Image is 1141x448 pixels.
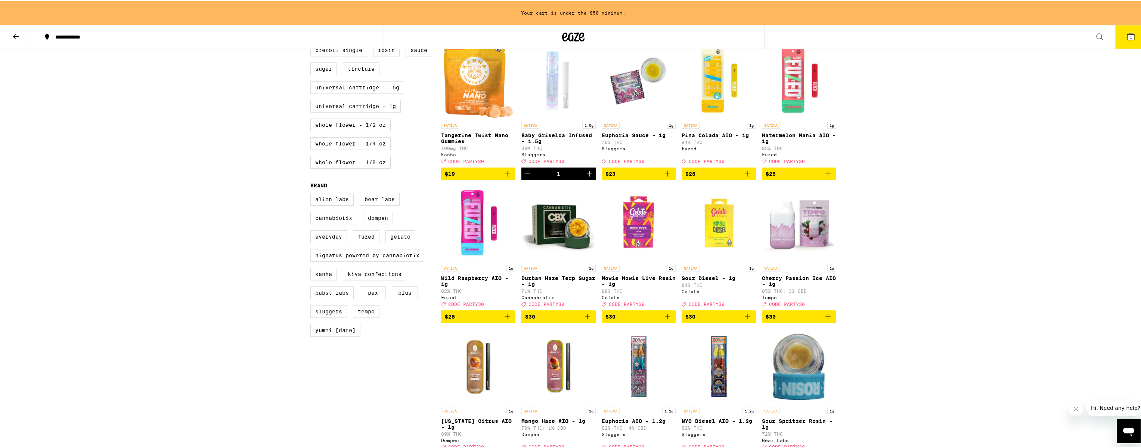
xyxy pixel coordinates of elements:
[602,166,676,179] button: Add to bag
[406,43,432,55] label: Sauce
[310,248,424,261] label: Highatus Powered by Cannabiotix
[582,121,596,128] p: 1.5g
[441,42,515,166] a: Open page for Tangerine Twist Nano Gummies from Kanha
[310,43,367,55] label: Preroll Single
[441,121,459,128] p: SATIVA
[682,264,700,270] p: SATIVA
[343,61,379,74] label: Tincture
[682,282,756,286] p: 84% THC
[310,304,347,317] label: Sluggers
[310,192,354,205] label: Alien Labs
[443,42,513,117] img: Kanha - Tangerine Twist Nano Gummies
[521,294,596,299] div: Cannabiotix
[441,406,459,413] p: SATIVA
[521,145,596,150] p: 39% THC
[521,288,596,292] p: 71% THC
[310,61,337,74] label: Sugar
[343,267,406,279] label: Kiva Confections
[762,430,836,435] p: 72% THC
[682,288,756,293] div: Gelato
[528,158,564,163] span: CODE PARTY30
[762,288,836,292] p: 85% THC: 3% CBD
[762,294,836,299] div: Tempo
[602,294,676,299] div: Gelato
[682,121,700,128] p: SATIVA
[682,185,756,309] a: Open page for Sour Diesel - 1g from Gelato
[1117,418,1141,442] iframe: Button to launch messaging window
[827,121,836,128] p: 1g
[602,121,620,128] p: SATIVA
[769,301,805,306] span: CODE PARTY30
[747,264,756,270] p: 1g
[605,170,616,176] span: $23
[602,328,676,403] img: Sluggers - Euphoria AIO - 1.2g
[310,99,401,111] label: Universal Cartridge - 1g
[682,42,756,117] img: Fuzed - Pina Colada AIO - 1g
[682,309,756,322] button: Add to bag
[441,274,515,286] p: Wild Raspberry AIO - 1g
[762,42,836,117] img: Fuzed - Watermelon Mania AIO - 1g
[682,431,756,436] div: Sluggers
[602,145,676,150] div: Sluggers
[1130,34,1132,39] span: 1
[762,121,780,128] p: SATIVA
[769,158,805,163] span: CODE PARTY30
[521,131,596,143] p: Baby Griselda Infused - 1.5g
[521,328,596,403] img: Dompen - Mango Haze AIO - 1g
[506,264,515,270] p: 1g
[762,437,836,442] div: Bear Labs
[602,139,676,144] p: 70% THC
[762,274,836,286] p: Cherry Passion Ice AIO - 1g
[602,406,620,413] p: SATIVA
[353,304,379,317] label: Tempo
[762,264,780,270] p: SATIVA
[521,406,539,413] p: SATIVA
[1069,400,1083,415] iframe: Close message
[521,424,596,429] p: 79% THC: 1% CBD
[525,313,535,319] span: $30
[441,151,515,156] div: Kanha
[602,288,676,292] p: 88% THC
[605,313,616,319] span: $30
[310,267,337,279] label: Kanha
[521,185,596,260] img: Cannabiotix - Durban Haze Terp Sugar - 1g
[521,417,596,423] p: Mango Haze AIO - 1g
[310,323,360,335] label: Yummi [DATE]
[363,211,393,223] label: Dompen
[602,42,676,117] img: Sluggers - Euphoria Sauce - 1g
[682,274,756,280] p: Sour Diesel - 1g
[310,117,391,130] label: Whole Flower - 1/2 oz
[682,145,756,150] div: Fuzed
[766,313,776,319] span: $30
[521,121,539,128] p: SATIVA
[682,424,756,429] p: 82% THC
[609,158,645,163] span: CODE PARTY30
[441,185,515,260] img: Fuzed - Wild Raspberry AIO - 1g
[521,42,596,166] a: Open page for Baby Griselda Infused - 1.5g from Sluggers
[310,136,391,149] label: Whole Flower - 1/4 oz
[587,406,596,413] p: 1g
[762,166,836,179] button: Add to bag
[747,121,756,128] p: 1g
[762,145,836,150] p: 83% THC
[602,424,676,429] p: 82% THC: 4% CBD
[441,264,459,270] p: SATIVA
[373,43,400,55] label: Rosin
[441,430,515,435] p: 89% THC
[441,328,515,403] img: Dompen - California Citrus AIO - 1g
[441,417,515,429] p: [US_STATE] Citrus AIO - 1g
[1086,399,1141,415] iframe: Message from company
[448,158,484,163] span: CODE PARTY30
[689,301,725,306] span: CODE PARTY30
[587,264,596,270] p: 1g
[392,285,418,298] label: PLUS
[602,431,676,436] div: Sluggers
[445,170,455,176] span: $19
[742,406,756,413] p: 1.2g
[602,131,676,137] p: Euphoria Sauce - 1g
[441,166,515,179] button: Add to bag
[682,328,756,403] img: Sluggers - NYC Diesel AIO - 1.2g
[682,139,756,144] p: 84% THC
[662,406,676,413] p: 1.2g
